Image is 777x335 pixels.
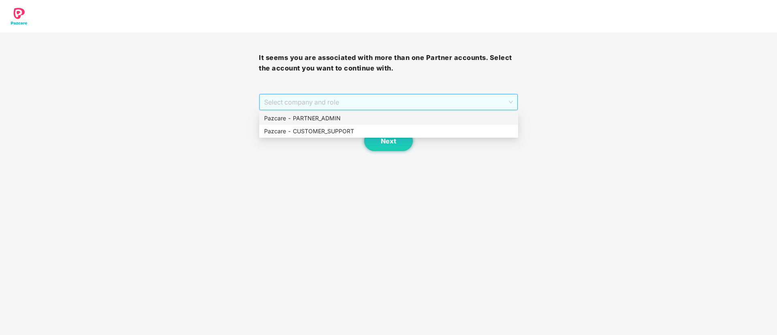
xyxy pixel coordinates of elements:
[259,53,518,73] h3: It seems you are associated with more than one Partner accounts. Select the account you want to c...
[364,131,413,151] button: Next
[264,94,512,110] span: Select company and role
[381,137,396,145] span: Next
[264,127,513,136] div: Pazcare - CUSTOMER_SUPPORT
[264,114,513,123] div: Pazcare - PARTNER_ADMIN
[259,125,518,138] div: Pazcare - CUSTOMER_SUPPORT
[259,112,518,125] div: Pazcare - PARTNER_ADMIN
